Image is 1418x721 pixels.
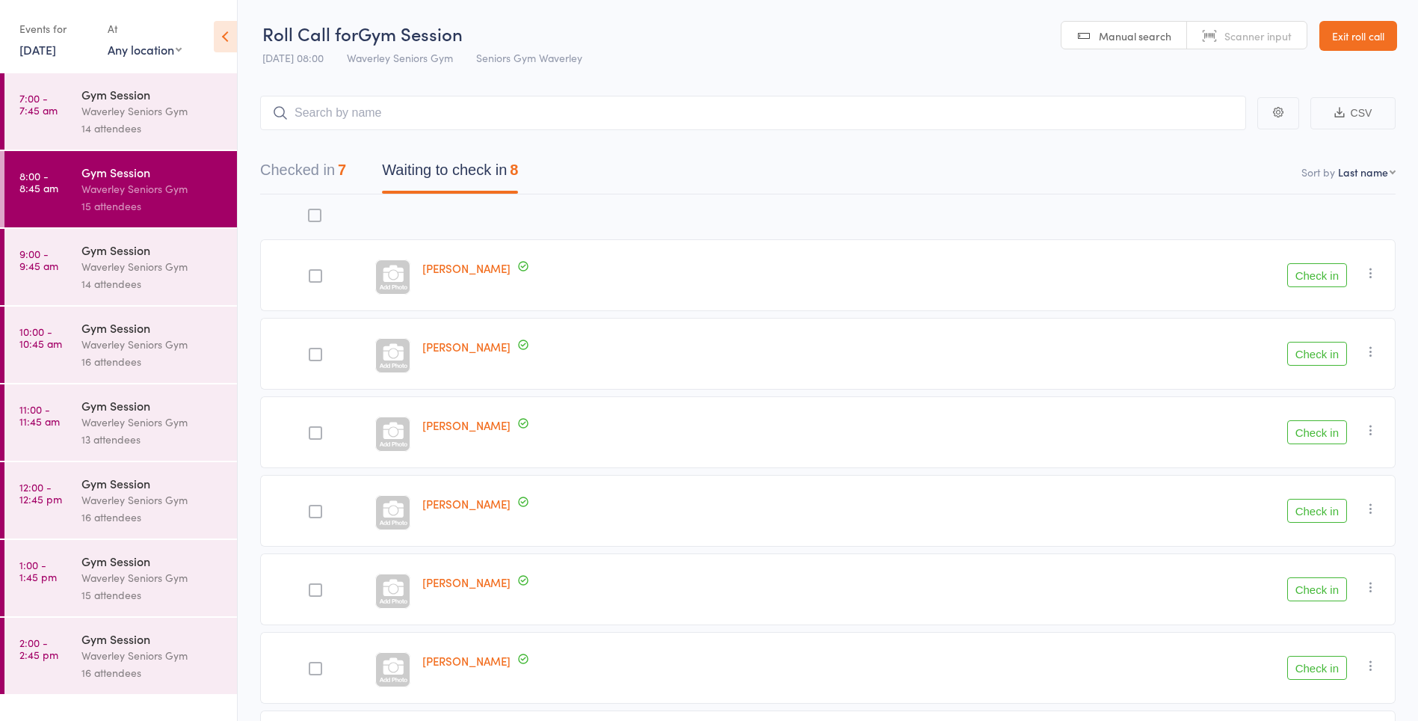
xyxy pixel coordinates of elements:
div: 15 attendees [81,197,224,215]
a: [PERSON_NAME] [422,339,511,355]
time: 2:00 - 2:45 pm [19,636,58,660]
a: [PERSON_NAME] [422,417,511,433]
div: Gym Session [81,319,224,336]
a: 8:00 -8:45 amGym SessionWaverley Seniors Gym15 attendees [4,151,237,227]
a: [DATE] [19,41,56,58]
button: Check in [1287,263,1347,287]
a: 10:00 -10:45 amGym SessionWaverley Seniors Gym16 attendees [4,307,237,383]
div: Waverley Seniors Gym [81,491,224,509]
div: Gym Session [81,164,224,180]
div: Events for [19,16,93,41]
button: Checked in7 [260,154,346,194]
a: 7:00 -7:45 amGym SessionWaverley Seniors Gym14 attendees [4,73,237,150]
button: Check in [1287,656,1347,680]
div: Waverley Seniors Gym [81,414,224,431]
a: 12:00 -12:45 pmGym SessionWaverley Seniors Gym16 attendees [4,462,237,539]
a: 9:00 -9:45 amGym SessionWaverley Seniors Gym14 attendees [4,229,237,305]
a: 11:00 -11:45 amGym SessionWaverley Seniors Gym13 attendees [4,384,237,461]
button: Check in [1287,499,1347,523]
div: 14 attendees [81,275,224,292]
div: Last name [1338,165,1388,180]
time: 7:00 - 7:45 am [19,92,58,116]
button: CSV [1310,97,1396,129]
div: Gym Session [81,631,224,647]
div: Waverley Seniors Gym [81,258,224,275]
span: Manual search [1099,28,1171,43]
div: At [108,16,182,41]
span: Gym Session [358,21,463,46]
span: [DATE] 08:00 [262,50,324,65]
time: 9:00 - 9:45 am [19,248,58,271]
a: [PERSON_NAME] [422,653,511,669]
button: Check in [1287,342,1347,366]
a: 2:00 -2:45 pmGym SessionWaverley Seniors Gym16 attendees [4,618,237,694]
time: 11:00 - 11:45 am [19,403,60,427]
a: 1:00 -1:45 pmGym SessionWaverley Seniors Gym15 attendees [4,540,237,616]
button: Check in [1287,577,1347,601]
div: Gym Session [81,242,224,258]
time: 10:00 - 10:45 am [19,325,62,349]
span: Roll Call for [262,21,358,46]
label: Sort by [1301,165,1335,180]
div: Gym Session [81,475,224,491]
div: Gym Session [81,86,224,102]
div: Waverley Seniors Gym [81,336,224,353]
div: 14 attendees [81,120,224,137]
div: 7 [338,162,346,178]
div: 13 attendees [81,431,224,448]
div: 15 attendees [81,586,224,604]
time: 1:00 - 1:45 pm [19,559,57,583]
a: [PERSON_NAME] [422,574,511,590]
div: Waverley Seniors Gym [81,102,224,120]
div: 8 [510,162,518,178]
div: Gym Session [81,397,224,414]
a: Exit roll call [1319,21,1397,51]
div: 16 attendees [81,353,224,370]
span: Seniors Gym Waverley [476,50,582,65]
time: 8:00 - 8:45 am [19,170,58,194]
div: Gym Session [81,553,224,569]
a: [PERSON_NAME] [422,496,511,512]
input: Search by name [260,96,1246,130]
div: Waverley Seniors Gym [81,647,224,664]
time: 12:00 - 12:45 pm [19,481,62,505]
button: Check in [1287,420,1347,444]
div: Waverley Seniors Gym [81,180,224,197]
div: Waverley Seniors Gym [81,569,224,586]
div: Any location [108,41,182,58]
button: Waiting to check in8 [382,154,518,194]
span: Waverley Seniors Gym [347,50,453,65]
a: [PERSON_NAME] [422,260,511,276]
div: 16 attendees [81,664,224,681]
div: 16 attendees [81,509,224,526]
span: Scanner input [1224,28,1292,43]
